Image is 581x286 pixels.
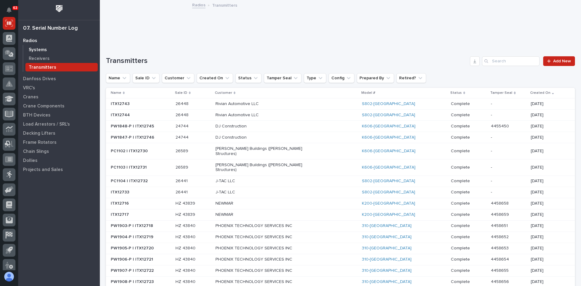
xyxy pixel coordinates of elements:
p: [DATE] [531,212,565,217]
p: Dollies [23,158,38,163]
p: - [491,164,493,170]
p: 26448 [176,111,190,118]
p: 26441 [176,177,189,184]
p: PHOENIX TECHNOLOGY SERVICES INC [215,268,321,273]
div: Search [482,56,540,66]
p: ITX12744 [111,111,131,118]
p: Complete [451,134,471,140]
p: HZ 43840 [176,256,197,262]
p: Sale ID [175,90,187,96]
button: Tamper Seal [264,73,301,83]
tr: PC1104 | ITX12732PC1104 | ITX12732 2644126441 J-TAC LLCS802-[GEOGRAPHIC_DATA] CompleteComplete --... [106,176,575,187]
p: Complete [451,222,471,228]
p: - [491,147,493,154]
a: Danfoss Drives [18,74,100,83]
p: Complete [451,177,471,184]
button: Sale ID [133,73,159,83]
tr: PW1904-P | ITX12719PW1904-P | ITX12719 HZ 43840HZ 43840 PHOENIX TECHNOLOGY SERVICES INC310-[GEOGR... [106,232,575,243]
a: Radios [18,36,100,45]
tr: PW1906-P | ITX12721PW1906-P | ITX12721 HZ 43840HZ 43840 PHOENIX TECHNOLOGY SERVICES INC310-[GEOGR... [106,254,575,265]
p: Complete [451,233,471,240]
p: ITX12733 [111,189,130,195]
a: K606-[GEOGRAPHIC_DATA] [362,135,415,140]
a: 310-[GEOGRAPHIC_DATA] [362,268,412,273]
p: J-TAC LLC [215,190,321,195]
a: Projects and Sales [18,165,100,174]
p: PW1906-P | ITX12721 [111,256,154,262]
p: Tamper Seal [490,90,512,96]
p: 4458656 [491,278,510,284]
a: Systems [23,45,100,54]
p: Systems [29,47,47,53]
p: PW1847-P | ITX12746 [111,134,156,140]
p: 26441 [176,189,189,195]
p: Model # [361,90,375,96]
p: [DATE] [531,190,565,195]
p: 4455450 [491,123,510,129]
p: HZ 43840 [176,267,197,273]
p: 24744 [176,123,190,129]
div: 07. Serial Number Log [23,25,78,32]
p: 26448 [176,100,190,107]
p: NEWMAR [215,201,321,206]
p: [DATE] [531,223,565,228]
p: PW1907-P | ITX12722 [111,267,155,273]
a: Crane Components [18,101,100,110]
a: S802-[GEOGRAPHIC_DATA] [362,101,415,107]
p: PHOENIX TECHNOLOGY SERVICES INC [215,246,321,251]
tr: ITX12717ITX12717 HZ 43839HZ 43839 NEWMARK200-[GEOGRAPHIC_DATA] CompleteComplete 44586594458659 [D... [106,209,575,220]
p: HZ 43840 [176,245,197,251]
p: [DATE] [531,201,565,206]
p: [DATE] [531,101,565,107]
p: Cranes [23,94,38,100]
button: Name [106,73,130,83]
a: Decking Lifters [18,129,100,138]
p: HZ 43839 [176,211,196,217]
p: Complete [451,245,471,251]
p: PHOENIX TECHNOLOGY SERVICES INC [215,235,321,240]
p: [DATE] [531,257,565,262]
p: VRC's [23,85,35,91]
p: Decking Lifters [23,131,55,136]
p: ITX12743 [111,100,131,107]
p: 4458651 [491,222,509,228]
tr: PW1847-P | ITX12746PW1847-P | ITX12746 2474424744 DJ ConstructionK606-[GEOGRAPHIC_DATA] CompleteC... [106,132,575,143]
p: PC1102 | ITX12730 [111,147,149,154]
tr: ITX12744ITX12744 2644826448 Rivian Automotive LLCS802-[GEOGRAPHIC_DATA] CompleteComplete -- [DATE] [106,110,575,121]
button: Notifications [3,4,15,16]
p: 4458653 [491,245,510,251]
p: [DATE] [531,149,565,154]
p: Complete [451,111,471,118]
p: - [491,111,493,118]
p: Chain Slings [23,149,49,154]
p: 4458658 [491,200,510,206]
p: ITX12717 [111,211,130,217]
p: Complete [451,164,471,170]
p: Transmitters [29,65,56,70]
p: Complete [451,200,471,206]
p: - [491,177,493,184]
p: PHOENIX TECHNOLOGY SERVICES INC [215,279,321,284]
p: PC1104 | ITX12732 [111,177,149,184]
p: Rivian Automotive LLC [215,113,321,118]
p: Complete [451,267,471,273]
p: BTH Devices [23,113,51,118]
button: Config [329,73,354,83]
p: - [491,134,493,140]
button: Status [235,73,261,83]
p: [DATE] [531,246,565,251]
p: 63 [13,6,17,10]
p: Receivers [29,56,50,61]
p: Projects and Sales [23,167,63,173]
a: K200-[GEOGRAPHIC_DATA] [362,212,415,217]
a: Transmitters [23,63,100,71]
p: [DATE] [531,124,565,129]
a: 310-[GEOGRAPHIC_DATA] [362,257,412,262]
p: Rivian Automotive LLC [215,101,321,107]
tr: ITX12733ITX12733 2644126441 J-TAC LLCS802-[GEOGRAPHIC_DATA] CompleteComplete -- [DATE] [106,187,575,198]
p: [DATE] [531,179,565,184]
p: Danfoss Drives [23,76,56,82]
a: Add New [543,56,575,66]
a: BTH Devices [18,110,100,120]
tr: PW1907-P | ITX12722PW1907-P | ITX12722 HZ 43840HZ 43840 PHOENIX TECHNOLOGY SERVICES INC310-[GEOGR... [106,265,575,276]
